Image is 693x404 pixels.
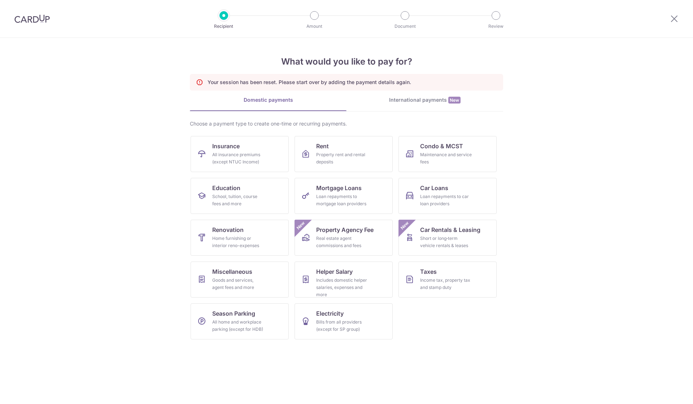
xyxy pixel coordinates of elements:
span: New [448,97,461,104]
div: All insurance premiums (except NTUC Income) [212,151,264,166]
a: Property Agency FeeReal estate agent commissions and feesNew [295,220,393,256]
span: Car Rentals & Leasing [420,225,480,234]
a: RenovationHome furnishing or interior reno-expenses [191,220,289,256]
span: Rent [316,142,329,150]
a: Helper SalaryIncludes domestic helper salaries, expenses and more [295,262,393,298]
div: International payments [346,96,503,104]
span: Education [212,184,240,192]
span: Miscellaneous [212,267,252,276]
div: Loan repayments to mortgage loan providers [316,193,368,207]
div: Income tax, property tax and stamp duty [420,277,472,291]
a: TaxesIncome tax, property tax and stamp duty [398,262,497,298]
div: All home and workplace parking (except for HDB) [212,319,264,333]
a: Condo & MCSTMaintenance and service fees [398,136,497,172]
a: Car Rentals & LeasingShort or long‑term vehicle rentals & leasesNew [398,220,497,256]
span: Renovation [212,225,244,234]
div: Includes domestic helper salaries, expenses and more [316,277,368,298]
p: Document [378,23,432,30]
div: Bills from all providers (except for SP group) [316,319,368,333]
p: Your session has been reset. Please start over by adding the payment details again. [208,79,411,86]
div: Loan repayments to car loan providers [420,193,472,207]
span: Electricity [316,309,344,318]
a: Season ParkingAll home and workplace parking (except for HDB) [191,303,289,339]
span: New [399,220,411,232]
p: Amount [288,23,341,30]
span: Property Agency Fee [316,225,374,234]
span: Car Loans [420,184,448,192]
iframe: Opens a widget where you can find more information [646,382,686,400]
span: New [295,220,307,232]
a: EducationSchool, tuition, course fees and more [191,178,289,214]
h4: What would you like to pay for? [190,55,503,68]
span: Helper Salary [316,267,353,276]
div: Home furnishing or interior reno-expenses [212,235,264,249]
a: RentProperty rent and rental deposits [295,136,393,172]
div: Maintenance and service fees [420,151,472,166]
div: Short or long‑term vehicle rentals & leases [420,235,472,249]
a: InsuranceAll insurance premiums (except NTUC Income) [191,136,289,172]
div: Goods and services, agent fees and more [212,277,264,291]
div: School, tuition, course fees and more [212,193,264,207]
div: Choose a payment type to create one-time or recurring payments. [190,120,503,127]
a: ElectricityBills from all providers (except for SP group) [295,303,393,339]
div: Property rent and rental deposits [316,151,368,166]
p: Recipient [197,23,250,30]
div: Real estate agent commissions and fees [316,235,368,249]
a: Mortgage LoansLoan repayments to mortgage loan providers [295,178,393,214]
span: Taxes [420,267,437,276]
span: Insurance [212,142,240,150]
span: Mortgage Loans [316,184,362,192]
img: CardUp [14,14,50,23]
a: Car LoansLoan repayments to car loan providers [398,178,497,214]
a: MiscellaneousGoods and services, agent fees and more [191,262,289,298]
span: Condo & MCST [420,142,463,150]
span: Season Parking [212,309,255,318]
p: Review [469,23,523,30]
div: Domestic payments [190,96,346,104]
